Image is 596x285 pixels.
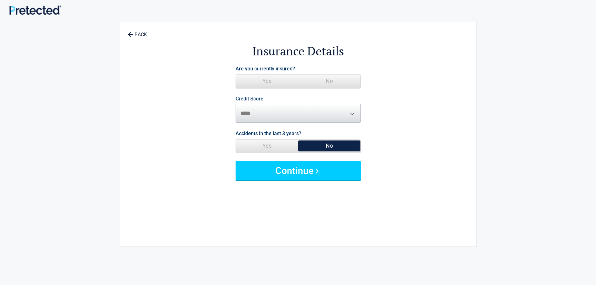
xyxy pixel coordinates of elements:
a: BACK [126,26,148,37]
span: No [298,140,360,152]
span: Yes [236,75,298,87]
span: No [298,75,360,87]
span: Yes [236,140,298,152]
label: Accidents in the last 3 years? [236,129,301,138]
label: Are you currently insured? [236,64,295,73]
label: Credit Score [236,96,263,101]
img: Main Logo [9,5,61,15]
h2: Insurance Details [155,43,442,59]
button: Continue [236,161,361,180]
